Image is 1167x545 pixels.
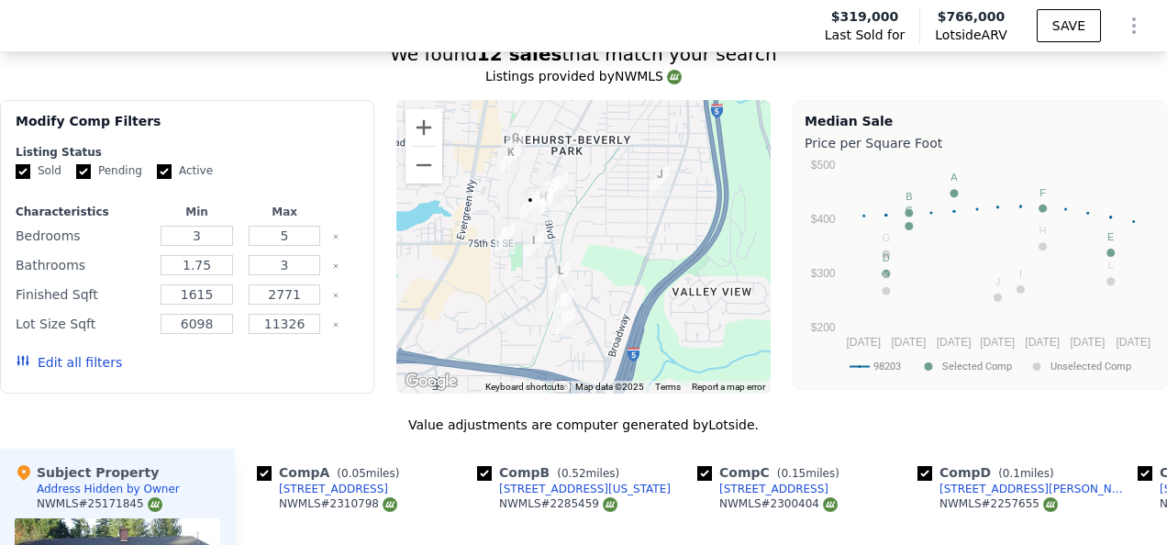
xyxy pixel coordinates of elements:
div: Comp C [697,463,847,482]
div: [STREET_ADDRESS][PERSON_NAME] [939,482,1130,496]
div: 6810 Olympic Dr [506,128,526,160]
div: 7510 Olympic Dr [495,223,515,254]
text: $500 [811,159,836,172]
div: NWMLS # 2257655 [939,496,1058,512]
div: 7211 Beverly Blvd [539,177,559,208]
img: NWMLS Logo [148,497,162,512]
div: Lot Size Sqft [16,311,150,337]
label: Active [157,163,213,179]
text: L [1108,260,1114,271]
text: K [883,270,890,281]
text: E [1107,231,1114,242]
div: 1412 Park Dr [524,231,544,262]
a: [STREET_ADDRESS][US_STATE] [477,482,671,496]
text: H [1039,225,1047,236]
text: D [883,252,890,263]
div: 8109 Florida Dr [555,306,575,338]
div: Characteristics [16,205,150,219]
div: Bedrooms [16,223,150,249]
div: NWMLS # 2300404 [719,496,838,512]
img: NWMLS Logo [667,70,682,84]
div: NWMLS # 2310798 [279,496,397,512]
text: [DATE] [1025,336,1060,349]
a: Open this area in Google Maps (opens a new window) [401,370,461,394]
text: G [883,232,891,243]
div: Modify Comp Filters [16,112,359,145]
text: [DATE] [1070,336,1105,349]
text: I [1019,268,1022,279]
input: Sold [16,164,30,179]
a: [STREET_ADDRESS][PERSON_NAME] [917,482,1130,496]
button: Keyboard shortcuts [485,381,564,394]
text: Unselected Comp [1050,361,1131,373]
label: Sold [16,163,61,179]
div: Min [157,205,238,219]
div: NWMLS # 25171845 [37,496,162,512]
div: 1401 74th St SE [520,191,540,222]
text: $300 [811,267,836,280]
img: Google [401,370,461,394]
text: [DATE] [846,336,881,349]
div: 1527 Florida Dr [553,289,573,320]
button: SAVE [1037,9,1101,42]
text: C [906,205,913,216]
span: 0.05 [341,467,366,480]
span: ( miles) [991,467,1061,480]
div: Max [244,205,325,219]
div: Comp B [477,463,627,482]
div: 7014 Olympic Dr [501,143,521,174]
span: $319,000 [831,7,899,26]
text: $200 [811,321,836,334]
span: ( miles) [550,467,627,480]
img: NWMLS Logo [823,497,838,512]
text: 98203 [873,361,901,373]
label: Pending [76,163,142,179]
button: Clear [332,292,339,299]
div: 7806 Beverly Blvd [550,261,571,293]
button: Clear [332,262,339,270]
div: 7304 Beverly Blvd [533,188,553,219]
div: [STREET_ADDRESS][US_STATE] [499,482,671,496]
text: [DATE] [1116,336,1150,349]
button: Show Options [1116,7,1152,44]
img: NWMLS Logo [1043,497,1058,512]
div: Finished Sqft [16,282,150,307]
div: 2225 Jackson Ave [650,165,670,196]
span: 0.1 [1003,467,1020,480]
div: [STREET_ADDRESS] [279,482,388,496]
div: Listing Status [16,145,359,160]
strong: 12 sales [477,43,562,65]
div: Subject Property [15,463,159,482]
button: Zoom in [406,109,442,146]
input: Pending [76,164,91,179]
text: F [1039,187,1046,198]
text: $400 [811,213,836,226]
a: [STREET_ADDRESS] [257,482,388,496]
span: 0.15 [781,467,806,480]
span: $766,000 [938,9,1006,24]
text: [DATE] [892,336,927,349]
a: [STREET_ADDRESS] [697,482,828,496]
span: Last Sold for [825,26,906,44]
div: Median Sale [805,112,1155,130]
svg: A chart. [805,156,1151,385]
button: Clear [332,233,339,240]
button: Zoom out [406,147,442,184]
button: Edit all filters [16,353,122,372]
span: ( miles) [329,467,406,480]
div: Price per Square Foot [805,130,1155,156]
div: [STREET_ADDRESS] [719,482,828,496]
img: NWMLS Logo [383,497,397,512]
img: NWMLS Logo [603,497,617,512]
div: 1520 72nd St SE [548,172,568,203]
div: Comp A [257,463,406,482]
div: Comp D [917,463,1061,482]
div: Bathrooms [16,252,150,278]
text: [DATE] [980,336,1015,349]
text: Selected Comp [942,361,1012,373]
div: NWMLS # 2285459 [499,496,617,512]
text: J [995,276,1001,287]
input: Active [157,164,172,179]
text: [DATE] [937,336,972,349]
